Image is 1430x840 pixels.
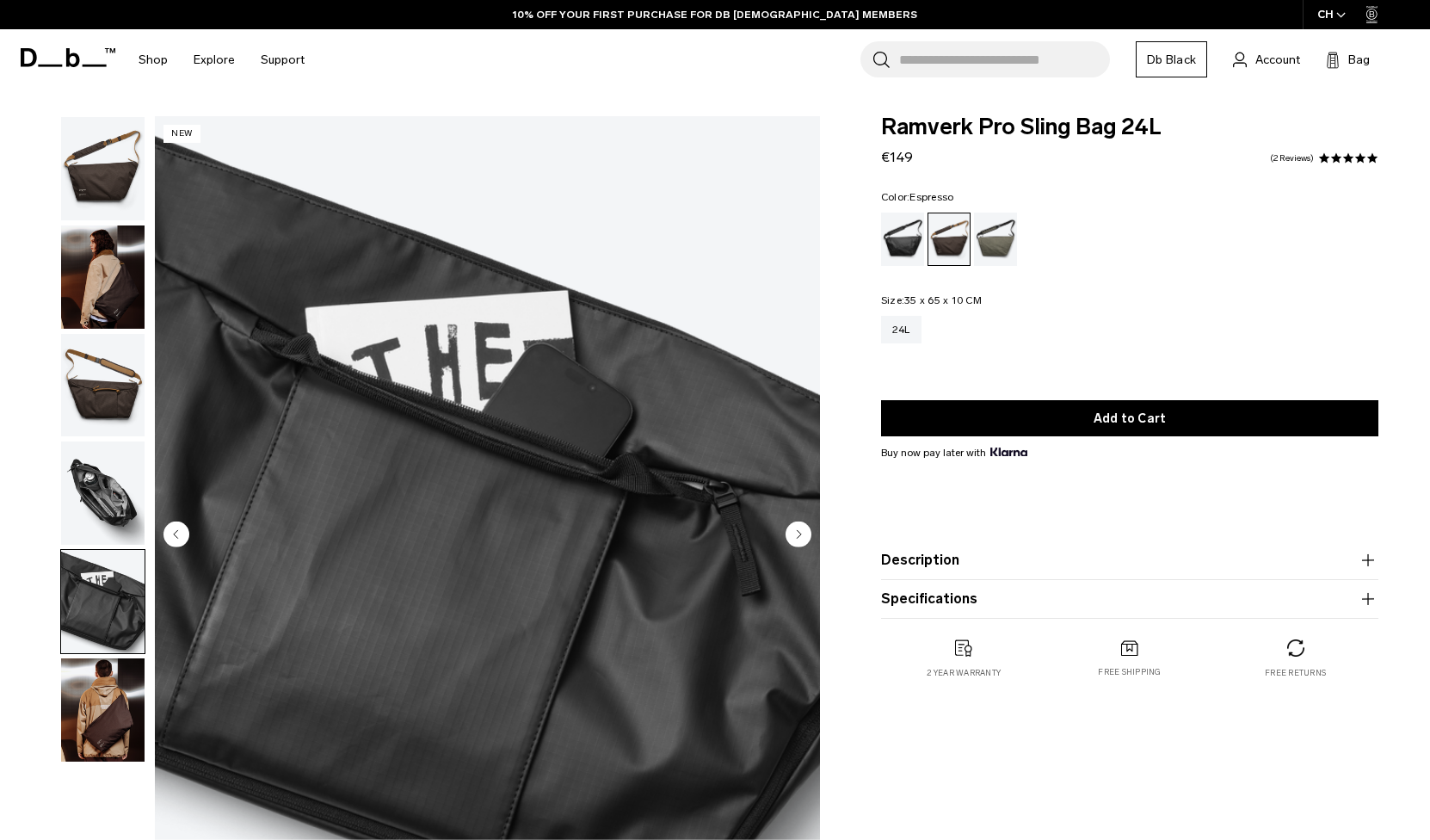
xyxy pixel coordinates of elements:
[61,658,145,762] img: Ramverk Pro Sling Bag 24L Espresso
[60,549,145,654] button: Ramverk Pro Sling Bag 24L Espresso
[881,192,954,202] legend: Color:
[1326,49,1370,70] button: Bag
[904,294,982,306] span: 35 x 65 x 10 CM
[1265,667,1326,679] p: Free returns
[881,316,921,343] a: 24L
[61,442,145,545] img: Ramverk Pro Sling Bag 24L Espresso
[928,213,971,266] a: Espresso
[881,445,1027,460] span: Buy now pay later with
[974,213,1017,266] a: Forest Green
[61,117,145,220] img: Ramverk Pro Sling Bag 24L Espresso
[61,334,145,437] img: Ramverk Pro Sling Bag 24L Espresso
[909,191,953,203] span: Espresso
[1255,51,1300,69] span: Account
[881,589,1378,609] button: Specifications
[513,7,917,22] a: 10% OFF YOUR FIRST PURCHASE FOR DB [DEMOGRAPHIC_DATA] MEMBERS
[60,658,145,763] button: Ramverk Pro Sling Bag 24L Espresso
[927,667,1001,679] p: 2 year warranty
[163,125,200,143] p: New
[60,333,145,438] button: Ramverk Pro Sling Bag 24L Espresso
[60,441,145,546] button: Ramverk Pro Sling Bag 24L Espresso
[881,213,924,266] a: Black Out
[1098,666,1161,678] p: Free shipping
[1270,154,1314,163] a: 2 reviews
[881,116,1378,139] span: Ramverk Pro Sling Bag 24L
[1136,41,1207,77] a: Db Black
[126,29,317,90] nav: Main Navigation
[163,522,189,551] button: Previous slide
[61,550,145,653] img: Ramverk Pro Sling Bag 24L Espresso
[1348,51,1370,69] span: Bag
[881,550,1378,571] button: Description
[60,225,145,330] button: Ramverk Pro Sling Bag 24L Espresso
[881,400,1378,436] button: Add to Cart
[261,29,305,90] a: Support
[61,225,145,329] img: Ramverk Pro Sling Bag 24L Espresso
[194,29,235,90] a: Explore
[786,522,811,551] button: Next slide
[139,29,168,90] a: Shop
[881,295,982,306] legend: Size:
[990,448,1027,456] img: {"height" => 20, "alt" => "Klarna"}
[1233,49,1300,70] a: Account
[881,149,913,165] span: €149
[60,116,145,221] button: Ramverk Pro Sling Bag 24L Espresso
